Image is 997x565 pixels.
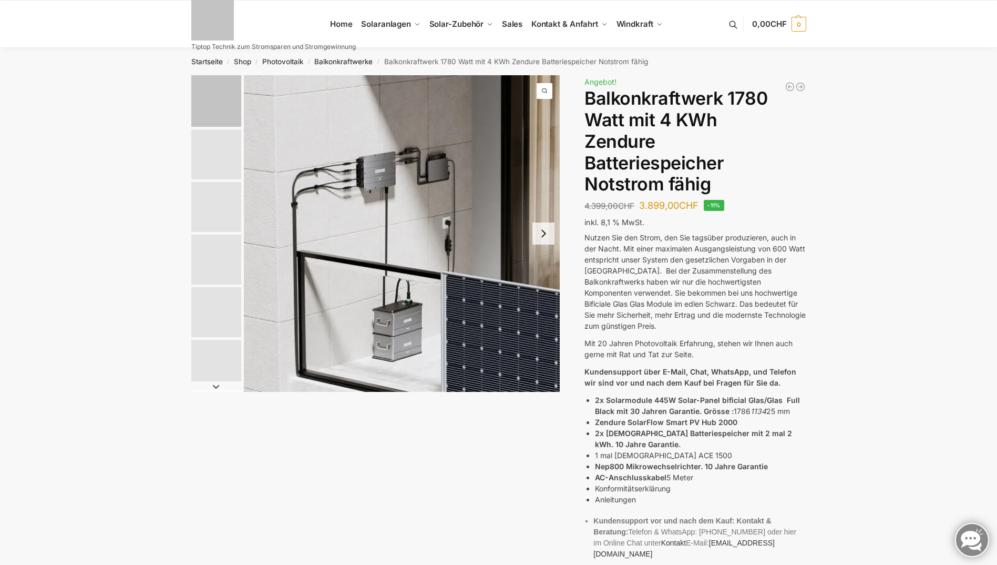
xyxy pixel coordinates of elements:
img: Zendure Batteriespeicher-wie anschliessen [191,182,241,232]
li: Konformitätserklärung [595,483,806,494]
strong: Kundensupport über E-Mail, Chat, WhatsApp, und Telefon wir sind vor und nach dem Kauf bei Fragen ... [584,367,796,387]
img: Zendure-solar-flow-Batteriespeicher für Balkonkraftwerke [191,75,241,127]
span: / [303,58,314,66]
span: -11% [704,200,724,211]
span: / [251,58,262,66]
a: Windkraft [612,1,667,48]
span: CHF [679,200,698,211]
li: Telefon & WhatsApp: [PHONE_NUMBER] oder hier im Online Chat unter E-Mail: [593,516,806,560]
li: 1 mal [DEMOGRAPHIC_DATA] ACE 1500 [595,450,806,461]
span: inkl. 8,1 % MwSt. [584,218,644,227]
a: Startseite [191,57,223,66]
img: solakon-balkonkraftwerk-890-800w-2-x-445wp-module-growatt-neo-800m-x-growatt-noah-2000-schuko-kab... [191,287,241,337]
img: Anschlusskabel-3meter_schweizer-stecker [191,340,241,390]
a: Shop [234,57,251,66]
li: 1 / 11 [189,75,241,128]
a: Solaranlagen [357,1,425,48]
span: / [223,58,234,66]
span: Sales [502,19,523,29]
a: Kontakt & Anfahrt [527,1,612,48]
strong: AC-Anschlusskabel [595,473,666,482]
li: 2 / 11 [189,128,241,180]
h1: Balkonkraftwerk 1780 Watt mit 4 KWh Zendure Batteriespeicher Notstrom fähig [584,88,806,195]
a: Flexible Solarpanels (2×120 W) & SolarLaderegler [785,82,795,92]
a: Solar-Zubehör [425,1,497,48]
span: 1786 25 mm [734,407,790,416]
strong: 2x [DEMOGRAPHIC_DATA] Batteriespeicher mit 2 mal 2 kWh. 10 Jahre Garantie. [595,429,792,449]
img: Zendure-solar-flow-Batteriespeicher für Balkonkraftwerke [244,75,560,392]
span: CHF [618,201,634,211]
button: Next slide [532,223,554,245]
a: Photovoltaik [262,57,303,66]
nav: Breadcrumb [172,48,825,75]
span: / [373,58,384,66]
span: 0 [792,17,806,32]
em: 1134 [751,407,766,416]
li: 7 / 11 [189,391,241,443]
li: 5 / 11 [189,286,241,338]
strong: Nep800 Mikrowechselrichter. 10 Jahre Garantie [595,462,768,471]
bdi: 3.899,00 [639,200,698,211]
span: 0,00 [752,19,786,29]
span: Angebot! [584,77,616,86]
span: CHF [770,19,787,29]
li: Anleitungen [595,494,806,505]
strong: Zendure SolarFlow Smart PV Hub 2000 [595,418,737,427]
button: Next slide [191,381,241,392]
span: Solaranlagen [361,19,411,29]
p: Tiptop Technik zum Stromsparen und Stromgewinnung [191,44,356,50]
p: Nutzen Sie den Strom, den Sie tagsüber produzieren, auch in der Nacht. Mit einer maximalen Ausgan... [584,232,806,331]
a: Balkonkraftwerk 900/600 Watt bificial Glas/Glas [795,82,806,92]
a: Sales [497,1,527,48]
strong: 2x Solarmodule 445W Solar-Panel bificial Glas/Glas Full Black mit 30 Jahren Garantie. Grösse : [595,396,800,416]
span: Windkraft [616,19,653,29]
span: Solar-Zubehör [429,19,484,29]
li: 1 / 11 [244,75,560,392]
li: 5 Meter [595,472,806,483]
span: Kundensupport vor und nach dem Kauf: [593,517,734,525]
a: Kontakt [661,539,686,547]
a: Balkonkraftwerke [314,57,373,66]
li: 6 / 11 [189,338,241,391]
span: Kontakt & Anfahrt [531,19,598,29]
li: 4 / 11 [189,233,241,286]
a: 0,00CHF 0 [752,8,806,40]
a: Zendure-solar-flow-Batteriespeicher für BalkonkraftwerkeZnedure solar flow Batteriespeicher fuer ... [244,75,560,392]
img: Maysun [191,235,241,285]
bdi: 4.399,00 [584,201,634,211]
img: Zendure-solar-flow-Batteriespeicher für Balkonkraftwerke [191,129,241,179]
li: 3 / 11 [189,180,241,233]
p: Mit 20 Jahren Photovoltaik Erfahrung, stehen wir Ihnen auch gerne mit Rat und Tat zur Seite. [584,338,806,360]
